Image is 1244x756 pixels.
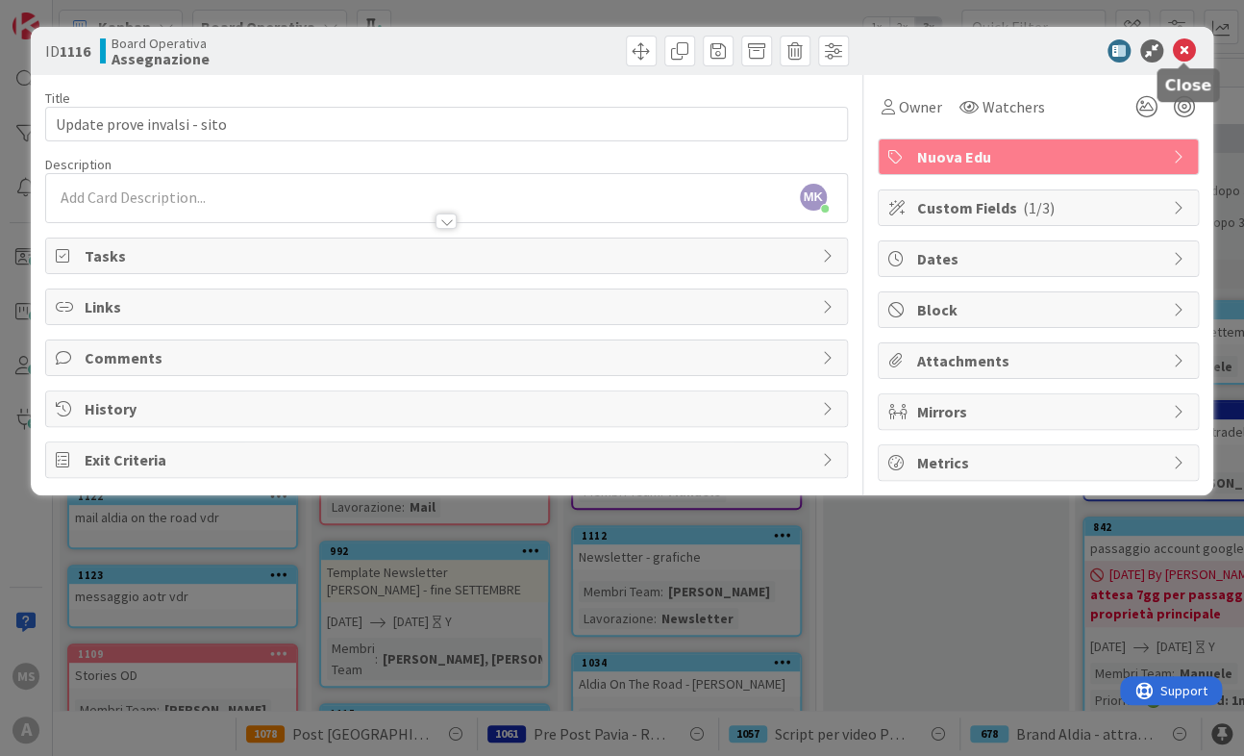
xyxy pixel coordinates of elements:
span: Custom Fields [917,196,1163,219]
span: Links [85,295,811,318]
span: ( 1/3 ) [1023,198,1055,217]
span: ID [45,39,90,63]
span: Mirrors [917,400,1163,423]
b: 1116 [60,41,90,61]
span: Board Operativa [112,36,210,51]
span: Description [45,156,112,173]
span: MK [800,184,827,211]
span: Owner [899,95,942,118]
span: Nuova Edu [917,145,1163,168]
span: Support [40,3,87,26]
span: Dates [917,247,1163,270]
span: History [85,397,811,420]
input: type card name here... [45,107,847,141]
span: Metrics [917,451,1163,474]
span: Block [917,298,1163,321]
h5: Close [1164,76,1211,94]
span: Comments [85,346,811,369]
span: Attachments [917,349,1163,372]
span: Exit Criteria [85,448,811,471]
span: Watchers [983,95,1045,118]
label: Title [45,89,70,107]
b: Assegnazione [112,51,210,66]
span: Tasks [85,244,811,267]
